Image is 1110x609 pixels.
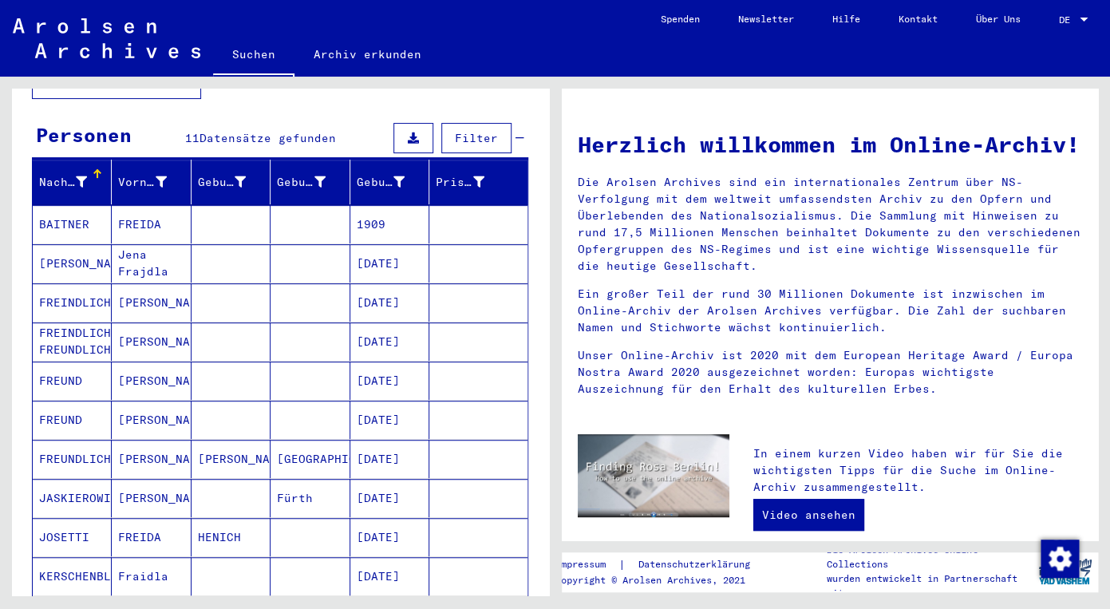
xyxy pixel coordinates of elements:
mat-cell: [PERSON_NAME] [112,401,191,439]
mat-cell: [PERSON_NAME] [112,362,191,400]
mat-cell: BAITNER [33,205,112,243]
div: Prisoner # [436,174,484,191]
div: Prisoner # [436,169,508,195]
div: Geburt‏ [277,174,325,191]
p: wurden entwickelt in Partnerschaft mit [827,571,1031,600]
mat-cell: [DATE] [350,362,429,400]
mat-cell: FREUNDLICH [33,440,112,478]
mat-cell: [DATE] [350,322,429,361]
mat-cell: FREINDLICH [33,283,112,322]
div: | [555,556,768,573]
p: Ein großer Teil der rund 30 Millionen Dokumente ist inzwischen im Online-Archiv der Arolsen Archi... [578,286,1083,336]
p: Copyright © Arolsen Archives, 2021 [555,573,768,587]
button: Filter [441,123,512,153]
mat-header-cell: Geburtsname [192,160,271,204]
mat-cell: [DATE] [350,557,429,595]
mat-header-cell: Geburt‏ [271,160,350,204]
mat-cell: Fürth [271,479,350,517]
mat-cell: [DATE] [350,440,429,478]
mat-header-cell: Geburtsdatum [350,160,429,204]
mat-cell: 1909 [350,205,429,243]
p: In einem kurzen Video haben wir für Sie die wichtigsten Tipps für die Suche im Online-Archiv zusa... [753,445,1082,496]
mat-cell: [PERSON_NAME] [192,440,271,478]
mat-cell: [DATE] [350,518,429,556]
div: Nachname [39,174,87,191]
div: Geburt‏ [277,169,349,195]
img: Arolsen_neg.svg [13,18,200,58]
a: Impressum [555,556,618,573]
img: Zustimmung ändern [1041,540,1079,578]
div: Geburtsdatum [357,169,429,195]
img: video.jpg [578,434,730,517]
h1: Herzlich willkommen im Online-Archiv! [578,128,1083,161]
mat-header-cell: Prisoner # [429,160,527,204]
img: yv_logo.png [1035,552,1095,591]
mat-cell: KERSCHENBLAT [33,557,112,595]
a: Datenschutzerklärung [625,556,768,573]
mat-cell: [DATE] [350,401,429,439]
mat-cell: [GEOGRAPHIC_DATA] [271,440,350,478]
mat-cell: [PERSON_NAME] [112,322,191,361]
mat-cell: [PERSON_NAME] [112,479,191,517]
mat-cell: JASKIEROWICZ [33,479,112,517]
mat-cell: [DATE] [350,244,429,283]
div: Nachname [39,169,111,195]
a: Video ansehen [753,499,864,531]
a: Archiv erkunden [294,35,440,73]
div: Vorname [118,174,166,191]
mat-cell: FREINDLICH FREUNDLICH [33,322,112,361]
span: DE [1059,14,1076,26]
mat-cell: [PERSON_NAME] [112,440,191,478]
mat-cell: FREIDA [112,205,191,243]
mat-cell: HENICH [192,518,271,556]
mat-cell: [PERSON_NAME] [112,283,191,322]
div: Geburtsname [198,169,270,195]
mat-header-cell: Nachname [33,160,112,204]
mat-cell: Jena Frajdla [112,244,191,283]
p: Die Arolsen Archives Online-Collections [827,543,1031,571]
div: Geburtsname [198,174,246,191]
p: Die Arolsen Archives sind ein internationales Zentrum über NS-Verfolgung mit dem weltweit umfasse... [578,174,1083,275]
mat-cell: FREUND [33,362,112,400]
div: Vorname [118,169,190,195]
mat-cell: FREUND [33,401,112,439]
mat-cell: [PERSON_NAME] [33,244,112,283]
p: Unser Online-Archiv ist 2020 mit dem European Heritage Award / Europa Nostra Award 2020 ausgezeic... [578,347,1083,397]
span: Datensätze gefunden [199,131,336,145]
div: Geburtsdatum [357,174,405,191]
mat-cell: FREIDA [112,518,191,556]
mat-header-cell: Vorname [112,160,191,204]
span: Filter [455,131,498,145]
span: 11 [185,131,199,145]
mat-cell: [DATE] [350,283,429,322]
mat-cell: Fraidla [112,557,191,595]
div: Personen [36,121,132,149]
a: Suchen [213,35,294,77]
mat-cell: [DATE] [350,479,429,517]
mat-cell: JOSETTI [33,518,112,556]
